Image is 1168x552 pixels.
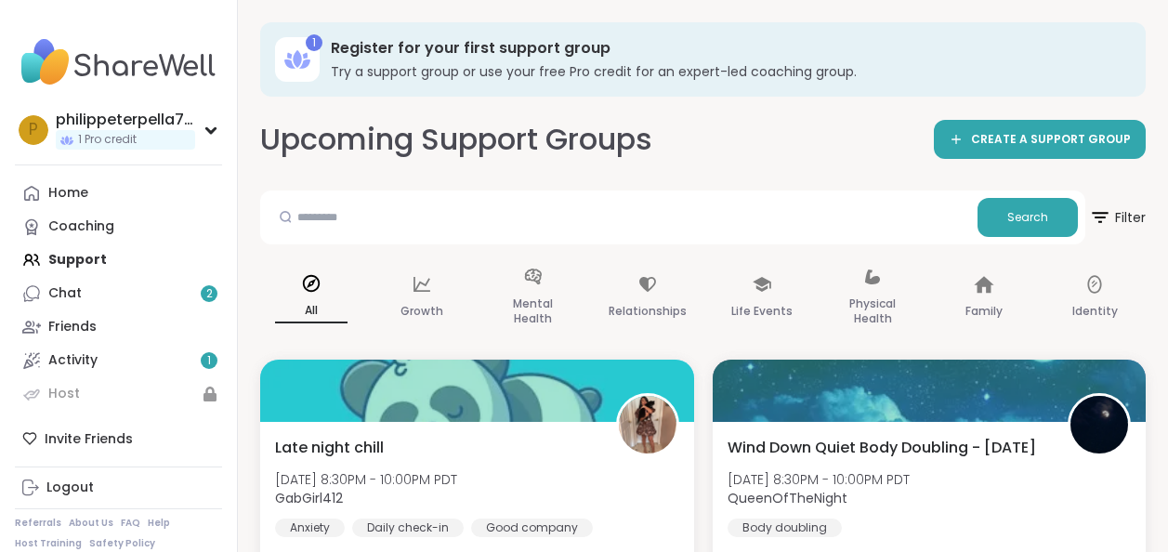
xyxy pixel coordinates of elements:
[15,517,61,530] a: Referrals
[471,519,593,537] div: Good company
[203,220,218,235] iframe: Spotlight
[275,437,384,459] span: Late night chill
[1072,300,1118,322] p: Identity
[331,38,1120,59] h3: Register for your first support group
[48,385,80,403] div: Host
[836,293,909,330] p: Physical Health
[207,353,211,369] span: 1
[497,293,570,330] p: Mental Health
[15,277,222,310] a: Chat2
[56,110,195,130] div: philippeterpella7777
[15,30,222,95] img: ShareWell Nav Logo
[48,318,97,336] div: Friends
[69,517,113,530] a: About Us
[728,437,1036,459] span: Wind Down Quiet Body Doubling - [DATE]
[971,132,1131,148] span: CREATE A SUPPORT GROUP
[934,120,1146,159] a: CREATE A SUPPORT GROUP
[148,517,170,530] a: Help
[46,479,94,497] div: Logout
[965,300,1003,322] p: Family
[48,284,82,303] div: Chat
[260,119,652,161] h2: Upcoming Support Groups
[1089,195,1146,240] span: Filter
[48,184,88,203] div: Home
[1089,191,1146,244] button: Filter
[1070,396,1128,453] img: QueenOfTheNight
[275,299,348,323] p: All
[400,300,443,322] p: Growth
[15,177,222,210] a: Home
[48,351,98,370] div: Activity
[15,210,222,243] a: Coaching
[731,300,793,322] p: Life Events
[48,217,114,236] div: Coaching
[15,310,222,344] a: Friends
[121,517,140,530] a: FAQ
[78,132,137,148] span: 1 Pro credit
[609,300,687,322] p: Relationships
[89,537,155,550] a: Safety Policy
[728,519,842,537] div: Body doubling
[1007,209,1048,226] span: Search
[275,470,457,489] span: [DATE] 8:30PM - 10:00PM PDT
[619,396,676,453] img: GabGirl412
[275,489,343,507] b: GabGirl412
[206,286,213,302] span: 2
[15,537,82,550] a: Host Training
[306,34,322,51] div: 1
[15,377,222,411] a: Host
[352,519,464,537] div: Daily check-in
[29,118,38,142] span: p
[15,471,222,505] a: Logout
[978,198,1078,237] button: Search
[728,470,910,489] span: [DATE] 8:30PM - 10:00PM PDT
[728,489,847,507] b: QueenOfTheNight
[275,519,345,537] div: Anxiety
[331,62,1120,81] h3: Try a support group or use your free Pro credit for an expert-led coaching group.
[15,344,222,377] a: Activity1
[15,422,222,455] div: Invite Friends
